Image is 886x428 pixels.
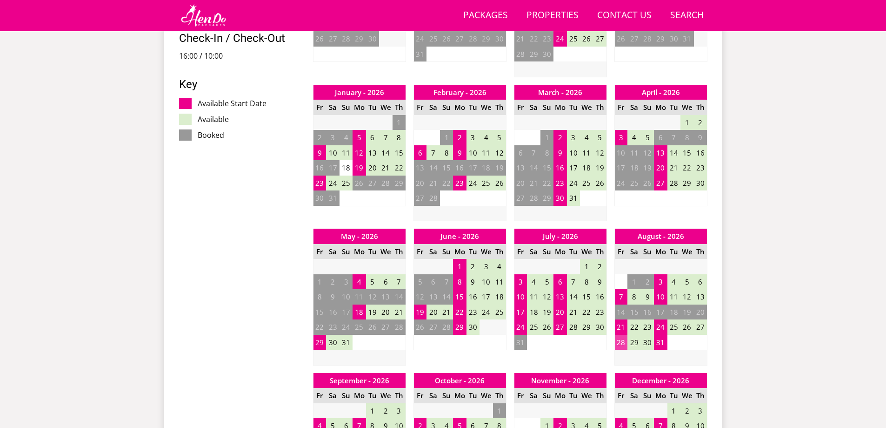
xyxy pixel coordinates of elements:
[523,5,582,26] a: Properties
[654,100,667,115] th: Mo
[393,289,406,305] td: 14
[614,244,627,259] th: Fr
[379,176,392,191] td: 28
[540,160,553,176] td: 15
[540,31,553,47] td: 23
[393,244,406,259] th: Th
[453,244,466,259] th: Mo
[514,244,527,259] th: Fr
[326,274,339,290] td: 2
[514,100,527,115] th: Fr
[413,160,426,176] td: 13
[514,31,527,47] td: 21
[340,100,353,115] th: Su
[413,229,506,244] th: June - 2026
[466,176,480,191] td: 24
[540,176,553,191] td: 22
[466,289,480,305] td: 16
[466,160,480,176] td: 17
[440,160,453,176] td: 15
[379,244,392,259] th: We
[580,31,593,47] td: 26
[614,31,627,47] td: 26
[527,47,540,62] td: 29
[413,31,426,47] td: 24
[527,190,540,206] td: 28
[493,145,506,161] td: 12
[326,190,339,206] td: 31
[627,160,640,176] td: 18
[366,160,379,176] td: 20
[440,305,453,320] td: 21
[340,160,353,176] td: 18
[567,100,580,115] th: Tu
[680,244,693,259] th: We
[627,289,640,305] td: 8
[654,176,667,191] td: 27
[366,244,379,259] th: Tu
[514,160,527,176] td: 13
[540,274,553,290] td: 5
[680,145,693,161] td: 15
[453,176,466,191] td: 23
[426,31,440,47] td: 25
[580,176,593,191] td: 25
[666,5,707,26] a: Search
[493,244,506,259] th: Th
[580,130,593,145] td: 4
[453,259,466,274] td: 1
[567,176,580,191] td: 24
[326,100,339,115] th: Sa
[366,100,379,115] th: Tu
[553,289,566,305] td: 13
[593,160,606,176] td: 19
[393,130,406,145] td: 8
[540,289,553,305] td: 12
[680,130,693,145] td: 8
[393,274,406,290] td: 7
[326,130,339,145] td: 3
[567,160,580,176] td: 17
[614,85,707,100] th: April - 2026
[379,100,392,115] th: We
[514,305,527,320] td: 17
[179,78,306,90] h3: Key
[614,130,627,145] td: 3
[654,145,667,161] td: 13
[580,289,593,305] td: 15
[514,229,606,244] th: July - 2026
[393,145,406,161] td: 15
[493,305,506,320] td: 25
[440,145,453,161] td: 8
[680,274,693,290] td: 5
[514,289,527,305] td: 10
[426,160,440,176] td: 14
[326,145,339,161] td: 10
[553,145,566,161] td: 9
[480,259,493,274] td: 3
[627,130,640,145] td: 4
[527,289,540,305] td: 11
[466,31,480,47] td: 28
[379,160,392,176] td: 21
[667,31,680,47] td: 30
[667,244,680,259] th: Tu
[493,31,506,47] td: 30
[540,47,553,62] td: 30
[440,244,453,259] th: Su
[493,289,506,305] td: 18
[493,274,506,290] td: 11
[627,31,640,47] td: 27
[366,274,379,290] td: 5
[313,145,326,161] td: 9
[480,130,493,145] td: 4
[179,50,306,61] p: 16:00 / 10:00
[614,100,627,115] th: Fr
[527,31,540,47] td: 22
[540,244,553,259] th: Su
[593,5,655,26] a: Contact Us
[426,100,440,115] th: Sa
[426,145,440,161] td: 7
[480,289,493,305] td: 17
[326,176,339,191] td: 24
